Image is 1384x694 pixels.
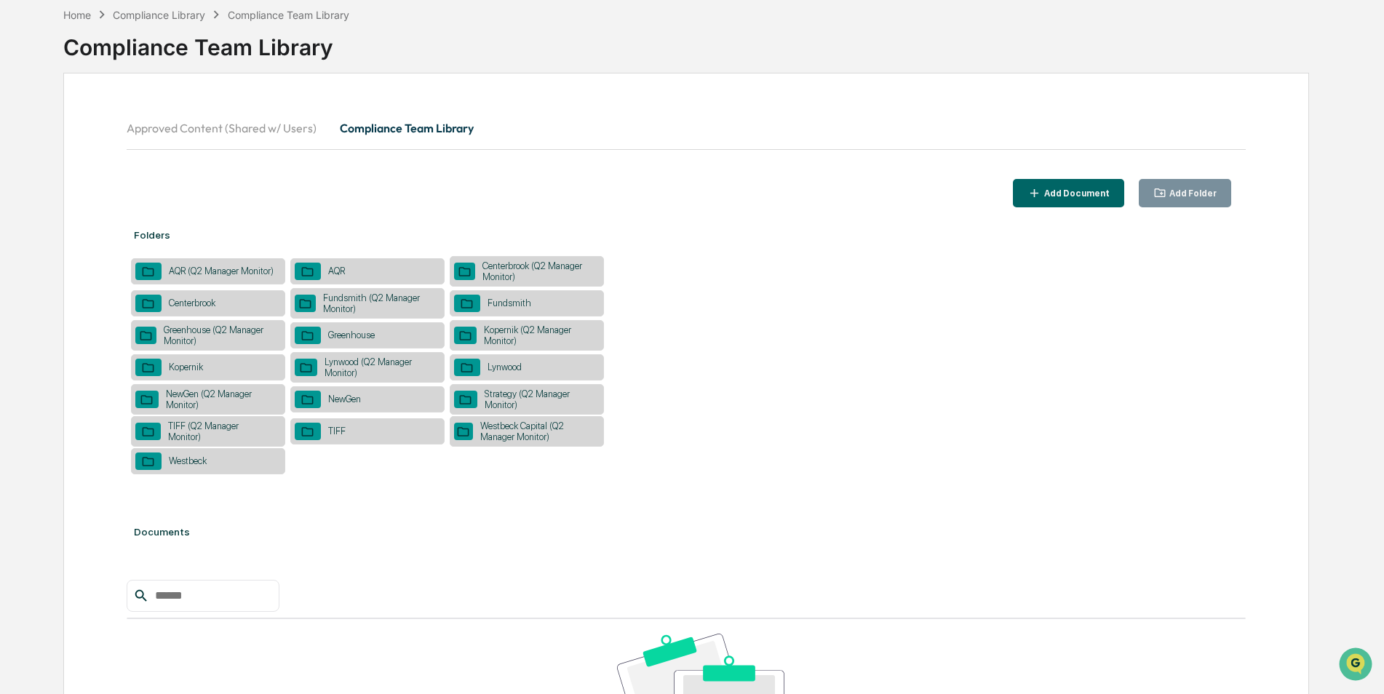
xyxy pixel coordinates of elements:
[480,298,538,308] div: Fundsmith
[15,111,41,137] img: 1746055101610-c473b297-6a78-478c-a979-82029cc54cd1
[228,9,349,21] div: Compliance Team Library
[15,31,265,54] p: How can we help?
[321,394,368,404] div: NewGen
[477,324,599,346] div: Kopernik (Q2 Manager Monitor)
[247,116,265,133] button: Start new chat
[63,23,1309,60] div: Compliance Team Library
[120,183,180,198] span: Attestations
[9,205,98,231] a: 🔎Data Lookup
[1337,646,1377,685] iframe: Open customer support
[127,111,1246,145] div: secondary tabs example
[321,266,352,276] div: AQR
[161,420,280,442] div: TIFF (Q2 Manager Monitor)
[321,330,382,340] div: Greenhouse
[29,183,94,198] span: Preclearance
[156,324,281,346] div: Greenhouse (Q2 Manager Monitor)
[328,111,485,145] button: Compliance Team Library
[103,246,176,258] a: Powered byPylon
[29,211,92,226] span: Data Lookup
[162,455,214,466] div: Westbeck
[162,298,223,308] div: Centerbrook
[145,247,176,258] span: Pylon
[127,111,328,145] button: Approved Content (Shared w/ Users)
[49,111,239,126] div: Start new chat
[473,420,600,442] div: Westbeck Capital (Q2 Manager Monitor)
[1139,179,1232,207] button: Add Folder
[317,356,440,378] div: Lynwood (Q2 Manager Monitor)
[162,266,281,276] div: AQR (Q2 Manager Monitor)
[100,178,186,204] a: 🗄️Attestations
[162,362,210,372] div: Kopernik
[113,9,205,21] div: Compliance Library
[63,9,91,21] div: Home
[159,388,281,410] div: NewGen (Q2 Manager Monitor)
[316,292,440,314] div: Fundsmith (Q2 Manager Monitor)
[106,185,117,196] div: 🗄️
[49,126,184,137] div: We're available if you need us!
[321,426,353,436] div: TIFF
[15,185,26,196] div: 🖐️
[1013,179,1124,207] button: Add Document
[38,66,240,81] input: Clear
[1041,188,1110,199] div: Add Document
[127,215,1246,255] div: Folders
[477,388,600,410] div: Strategy (Q2 Manager Monitor)
[1166,188,1217,199] div: Add Folder
[15,212,26,224] div: 🔎
[127,511,1246,552] div: Documents
[475,260,600,282] div: Centerbrook (Q2 Manager Monitor)
[9,178,100,204] a: 🖐️Preclearance
[480,362,529,372] div: Lynwood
